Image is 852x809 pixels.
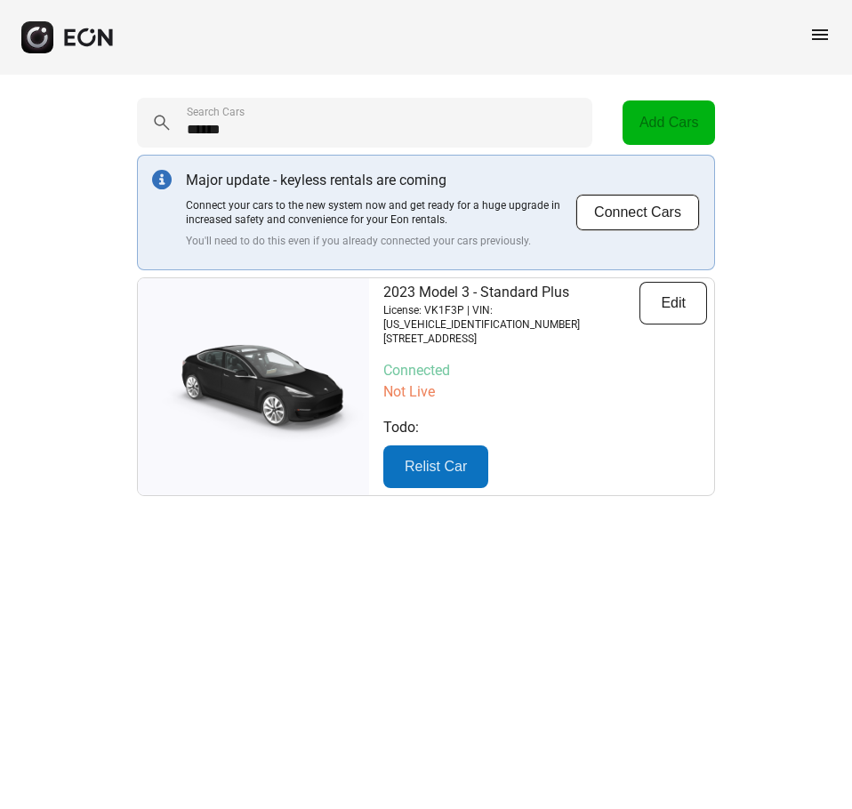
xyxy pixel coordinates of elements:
label: Search Cars [187,105,245,119]
img: info [152,170,172,189]
p: Connected [383,360,707,381]
p: Connect your cars to the new system now and get ready for a huge upgrade in increased safety and ... [186,198,575,227]
p: Not Live [383,381,707,403]
p: Todo: [383,417,707,438]
p: [STREET_ADDRESS] [383,332,639,346]
button: Edit [639,282,707,324]
p: License: VK1F3P | VIN: [US_VEHICLE_IDENTIFICATION_NUMBER] [383,303,639,332]
p: Major update - keyless rentals are coming [186,170,575,191]
p: You'll need to do this even if you already connected your cars previously. [186,234,575,248]
img: car [138,329,369,445]
button: Relist Car [383,445,488,488]
p: 2023 Model 3 - Standard Plus [383,282,639,303]
span: menu [809,24,831,45]
button: Connect Cars [575,194,700,231]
